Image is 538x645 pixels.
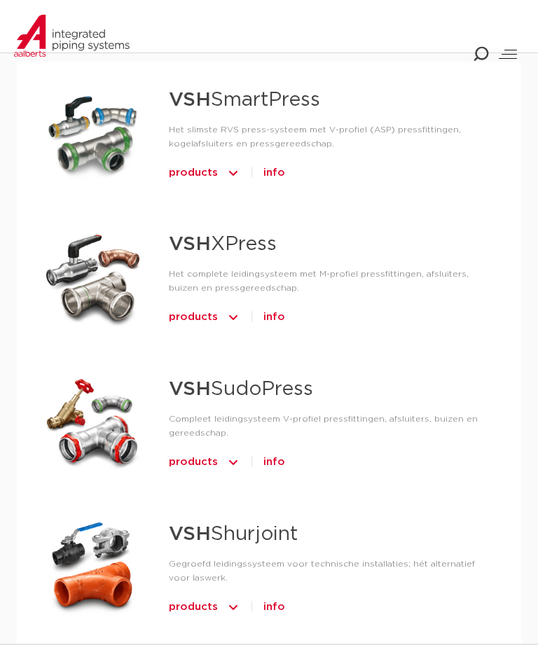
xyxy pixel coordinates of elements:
[169,525,298,544] a: VSHShurjoint
[169,267,499,295] p: Het complete leidingsysteem met M-profiel pressfittingen, afsluiters, buizen en pressgereedschap.
[169,451,218,473] span: products
[169,596,218,618] span: products
[226,162,240,184] img: icon-chevron-up-1.svg
[263,451,285,473] a: info
[169,162,218,184] span: products
[226,451,240,473] img: icon-chevron-up-1.svg
[169,90,320,110] a: VSHSmartPress
[169,380,313,399] a: VSHSudoPress
[169,525,211,544] strong: VSH
[169,123,499,151] p: Het slimste RVS press-systeem met V-profiel (ASP) pressfittingen, kogelafsluiters en pressgereeds...
[169,557,499,585] p: Gegroefd leidingssysteem voor technische installaties; hét alternatief voor laswerk.
[169,235,277,254] a: VSHXPress
[169,306,218,328] span: products
[169,90,211,110] strong: VSH
[226,596,240,618] img: icon-chevron-up-1.svg
[263,162,285,184] a: info
[226,306,240,328] img: icon-chevron-up-1.svg
[263,596,285,618] a: info
[169,412,499,440] p: Compleet leidingsysteem V-profiel pressfittingen, afsluiters, buizen en gereedschap.
[169,380,211,399] strong: VSH
[263,306,285,328] a: info
[169,235,211,254] strong: VSH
